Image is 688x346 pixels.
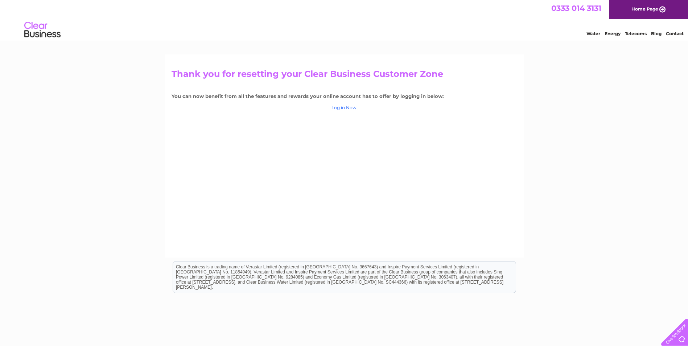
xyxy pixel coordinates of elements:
[586,31,600,36] a: Water
[666,31,684,36] a: Contact
[172,69,517,83] h2: Thank you for resetting your Clear Business Customer Zone
[625,31,647,36] a: Telecoms
[173,4,516,35] div: Clear Business is a trading name of Verastar Limited (registered in [GEOGRAPHIC_DATA] No. 3667643...
[172,94,517,99] h4: You can now benefit from all the features and rewards your online account has to offer by logging...
[24,19,61,41] img: logo.png
[331,105,357,110] a: Log in Now
[605,31,621,36] a: Energy
[551,4,601,13] a: 0333 014 3131
[651,31,662,36] a: Blog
